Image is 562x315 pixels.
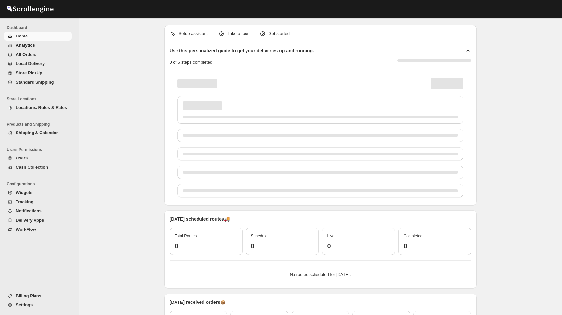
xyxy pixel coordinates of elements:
[16,293,41,298] span: Billing Plans
[16,156,28,160] span: Users
[327,234,335,238] span: Live
[7,147,74,152] span: Users Permissions
[4,103,72,112] button: Locations, Rules & Rates
[7,122,74,127] span: Products and Shipping
[170,299,471,305] p: [DATE] received orders 📦
[269,30,290,37] p: Get started
[4,32,72,41] button: Home
[4,291,72,301] button: Billing Plans
[4,154,72,163] button: Users
[16,61,45,66] span: Local Delivery
[170,59,213,66] p: 0 of 6 steps completed
[16,105,67,110] span: Locations, Rules & Rates
[16,190,32,195] span: Widgets
[4,225,72,234] button: WorkFlow
[170,71,471,200] div: Page loading
[4,206,72,216] button: Notifications
[16,43,35,48] span: Analytics
[7,182,74,187] span: Configurations
[7,96,74,102] span: Store Locations
[16,227,36,232] span: WorkFlow
[175,271,466,278] p: No routes scheduled for [DATE].
[16,70,42,75] span: Store PickUp
[227,30,248,37] p: Take a tour
[4,197,72,206] button: Tracking
[4,41,72,50] button: Analytics
[327,242,390,250] h3: 0
[4,301,72,310] button: Settings
[16,218,44,223] span: Delivery Apps
[4,163,72,172] button: Cash Collection
[4,216,72,225] button: Delivery Apps
[16,208,42,213] span: Notifications
[175,242,237,250] h3: 0
[4,50,72,59] button: All Orders
[16,52,36,57] span: All Orders
[7,25,74,30] span: Dashboard
[251,242,314,250] h3: 0
[404,242,466,250] h3: 0
[404,234,423,238] span: Completed
[251,234,270,238] span: Scheduled
[16,34,28,38] span: Home
[4,128,72,137] button: Shipping & Calendar
[16,165,48,170] span: Cash Collection
[170,47,314,54] h2: Use this personalized guide to get your deliveries up and running.
[175,234,197,238] span: Total Routes
[179,30,208,37] p: Setup assistant
[16,199,33,204] span: Tracking
[16,130,58,135] span: Shipping & Calendar
[16,303,33,307] span: Settings
[170,216,471,222] p: [DATE] scheduled routes 🚚
[4,188,72,197] button: Widgets
[16,80,54,85] span: Standard Shipping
